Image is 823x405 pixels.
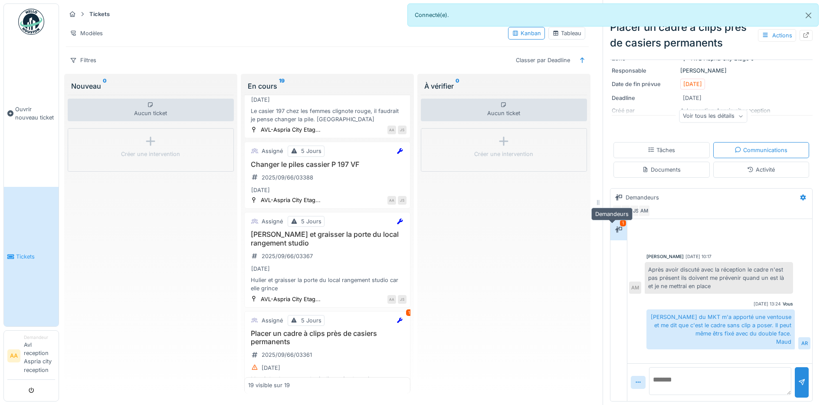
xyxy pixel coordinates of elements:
[398,196,407,205] div: JS
[758,29,796,42] div: Actions
[262,173,313,182] div: 2025/09/66/03388
[648,146,675,154] div: Tâches
[387,295,396,304] div: AA
[301,316,321,325] div: 5 Jours
[406,309,412,316] div: 1
[799,4,818,27] button: Close
[4,187,59,326] a: Tickets
[86,10,113,18] strong: Tickets
[646,309,795,350] div: [PERSON_NAME] du MKT m'a apporté une ventouse et me dit que c'est le cadre sans clip a poser. Il ...
[251,186,270,194] div: [DATE]
[18,9,44,35] img: Badge_color-CXgf-gQk.svg
[251,265,270,273] div: [DATE]
[798,337,810,349] div: AR
[645,262,793,294] div: Après avoir discuté avec la réception le cadre n'est pas présent ils doivent me prévenir quand un...
[103,81,107,91] sup: 0
[261,196,321,204] div: AVL-Aspria City Etag...
[456,81,459,91] sup: 0
[71,81,230,91] div: Nouveau
[591,208,633,220] div: Demandeurs
[398,295,407,304] div: JS
[262,217,283,226] div: Assigné
[24,334,55,341] div: Demandeur
[66,27,107,40] div: Modèles
[262,252,313,260] div: 2025/09/66/03367
[387,196,396,205] div: AA
[248,107,407,123] div: Le casier 197 chez les femmes clignote rouge, il faudrait je pense changer la pile. [GEOGRAPHIC_D...
[4,40,59,187] a: Ouvrir nouveau ticket
[610,20,813,51] div: Placer un cadre à clips près de casiers permanents
[621,205,633,217] div: PD
[638,205,650,217] div: AM
[121,150,180,158] div: Créer une intervention
[683,94,702,102] div: [DATE]
[387,126,396,134] div: AA
[262,364,280,372] div: [DATE]
[683,80,702,88] div: [DATE]
[262,316,283,325] div: Assigné
[424,81,584,91] div: À vérifier
[301,217,321,226] div: 5 Jours
[261,126,321,134] div: AVL-Aspria City Etag...
[421,99,587,121] div: Aucun ticket
[248,160,407,169] h3: Changer le piles cassier P 197 VF
[24,334,55,378] li: Avl reception Aspria city reception
[685,253,712,260] div: [DATE] 10:17
[248,276,407,292] div: Hulier et graisser la porte du local rangement studio car elle grince
[262,147,283,155] div: Assigné
[248,381,290,389] div: 19 visible sur 19
[612,66,677,75] div: Responsable
[251,96,270,104] div: [DATE]
[301,147,321,155] div: 5 Jours
[7,349,20,362] li: AA
[68,99,234,121] div: Aucun ticket
[279,81,285,91] sup: 19
[474,150,533,158] div: Créer une intervention
[612,205,624,217] div: AA
[261,295,321,303] div: AVL-Aspria City Etag...
[15,105,55,122] span: Ouvrir nouveau ticket
[66,54,100,66] div: Filtres
[612,94,677,102] div: Deadline
[646,253,684,260] div: [PERSON_NAME]
[16,252,55,261] span: Tickets
[248,230,407,247] h3: [PERSON_NAME] et graisser la porte du local rangement studio
[620,220,626,226] div: 1
[512,29,541,37] div: Kanban
[629,282,641,294] div: AM
[248,81,407,91] div: En cours
[612,80,677,88] div: Date de fin prévue
[248,375,407,392] div: Merci de placer un cadre à clips près de casiers permanents à l'entrée du club.
[407,3,819,27] div: Connecté(e).
[612,66,811,75] div: [PERSON_NAME]
[248,329,407,346] h3: Placer un cadre à clips près de casiers permanents
[626,193,659,202] div: Demandeurs
[679,110,747,123] div: Voir tous les détails
[734,146,787,154] div: Communications
[747,166,775,174] div: Activité
[783,301,793,307] div: Vous
[642,166,681,174] div: Documents
[512,54,574,66] div: Classer par Deadline
[552,29,581,37] div: Tableau
[7,334,55,380] a: AA DemandeurAvl reception Aspria city reception
[398,126,407,134] div: JS
[754,301,781,307] div: [DATE] 13:24
[262,351,312,359] div: 2025/09/66/03361
[630,205,642,217] div: JS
